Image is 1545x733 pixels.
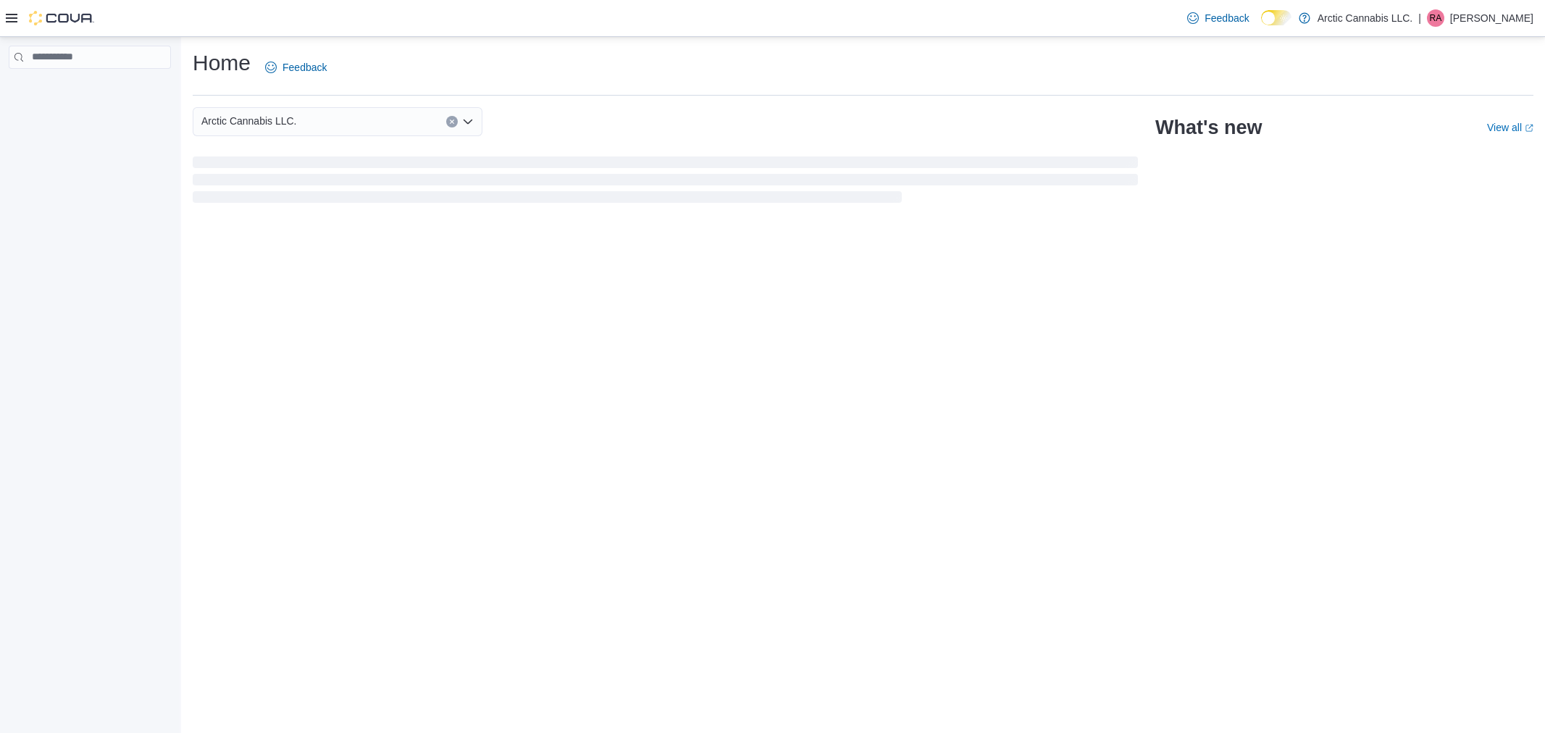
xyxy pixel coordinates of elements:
a: Feedback [1181,4,1255,33]
p: | [1418,9,1421,27]
div: Robert Alred [1427,9,1444,27]
span: Arctic Cannabis LLC. [201,112,297,130]
svg: External link [1525,124,1533,133]
nav: Complex example [9,72,171,106]
a: Feedback [259,53,332,82]
button: Clear input [446,116,458,127]
a: View allExternal link [1487,122,1533,133]
span: Feedback [1205,11,1249,25]
p: Arctic Cannabis LLC. [1318,9,1413,27]
button: Open list of options [462,116,474,127]
span: Feedback [282,60,327,75]
span: RA [1430,9,1442,27]
h1: Home [193,49,251,78]
img: Cova [29,11,94,25]
h2: What's new [1155,116,1262,139]
p: [PERSON_NAME] [1450,9,1533,27]
span: Dark Mode [1261,25,1262,26]
input: Dark Mode [1261,10,1291,25]
span: Loading [193,159,1138,206]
